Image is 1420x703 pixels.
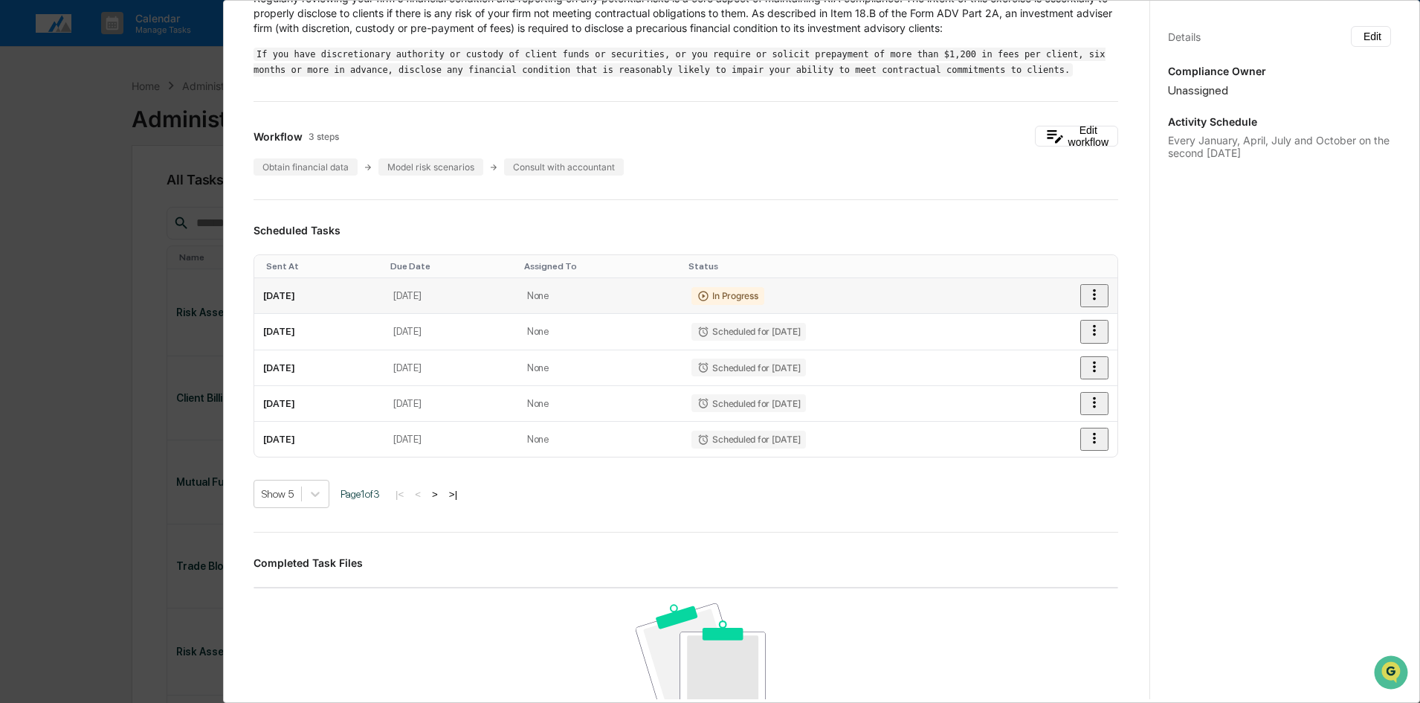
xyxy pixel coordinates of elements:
span: Data Lookup [30,216,94,231]
td: [DATE] [384,386,518,422]
span: Workflow [254,130,303,143]
button: < [410,488,425,501]
p: How can we help? [15,31,271,55]
button: |< [391,488,408,501]
span: 3 steps [309,131,339,142]
td: [DATE] [254,386,384,422]
div: Consult with accountant [504,158,624,176]
div: Start new chat [51,114,244,129]
td: None [518,278,682,314]
div: 🖐️ [15,189,27,201]
div: Obtain financial data [254,158,358,176]
div: In Progress [691,287,764,305]
td: None [518,314,682,350]
p: Compliance Owner [1168,65,1391,77]
span: Pylon [148,252,180,263]
td: [DATE] [254,350,384,386]
span: Attestations [123,187,184,202]
div: 🔎 [15,217,27,229]
iframe: Open customer support [1372,654,1413,694]
div: Toggle SortBy [524,261,677,272]
td: [DATE] [384,314,518,350]
span: Preclearance [30,187,96,202]
div: Toggle SortBy [266,261,378,272]
span: Page 1 of 3 [341,488,380,500]
div: We're available if you need us! [51,129,188,141]
td: [DATE] [254,278,384,314]
td: None [518,422,682,457]
td: [DATE] [254,314,384,350]
td: [DATE] [254,422,384,457]
button: Edit [1351,26,1391,47]
div: Scheduled for [DATE] [691,394,806,412]
img: 1746055101610-c473b297-6a78-478c-a979-82029cc54cd1 [15,114,42,141]
a: Powered byPylon [105,251,180,263]
button: Edit workflow [1035,126,1118,147]
td: [DATE] [384,422,518,457]
div: 🗄️ [108,189,120,201]
a: 🖐️Preclearance [9,182,102,208]
div: Every January, April, July and October on the second [DATE] [1168,134,1391,159]
div: Toggle SortBy [688,261,998,272]
a: 🔎Data Lookup [9,210,100,237]
td: [DATE] [384,278,518,314]
td: [DATE] [384,350,518,386]
button: Start new chat [253,118,271,136]
div: Toggle SortBy [390,261,512,272]
div: Scheduled for [DATE] [691,359,806,376]
div: Scheduled for [DATE] [691,323,806,341]
p: Activity Schedule [1168,115,1391,128]
div: Scheduled for [DATE] [691,431,806,449]
a: 🗄️Attestations [102,182,190,208]
div: Model risk scenarios [378,158,483,176]
td: None [518,350,682,386]
button: > [427,488,442,501]
div: Unassigned [1168,83,1391,97]
td: None [518,386,682,422]
h3: Scheduled Tasks [254,224,1118,237]
button: >| [445,488,462,501]
code: If you have discretionary authority or custody of client funds or securities, or you require or s... [254,48,1106,77]
h3: Completed Task Files [254,556,1118,569]
div: Details [1168,31,1201,43]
